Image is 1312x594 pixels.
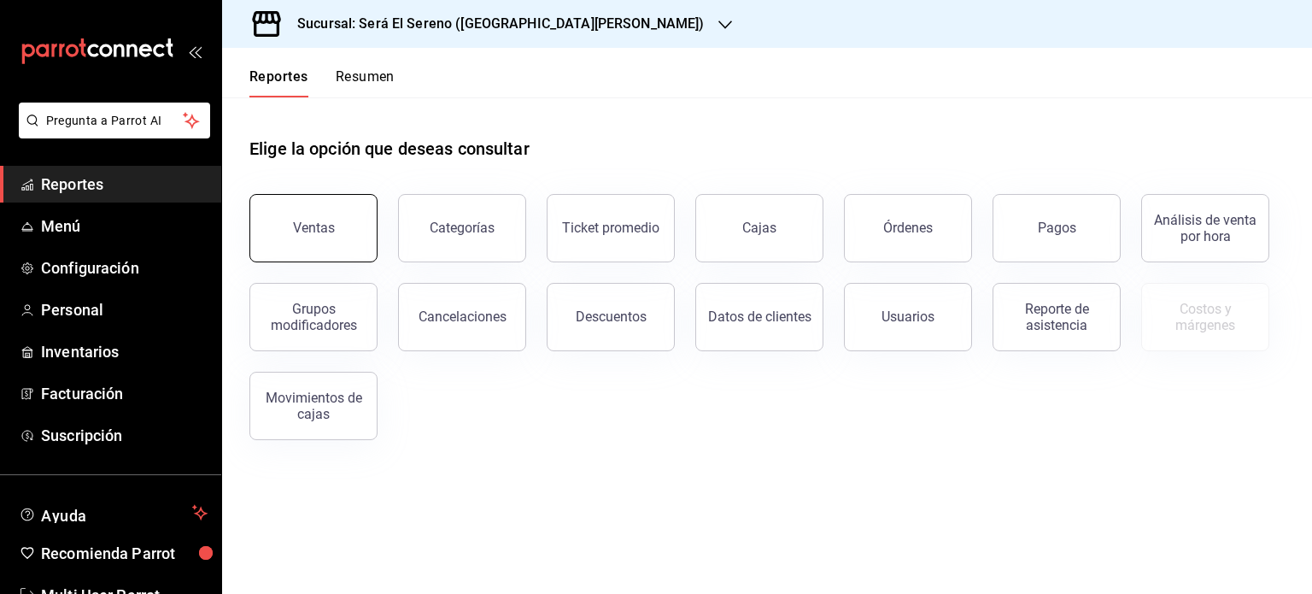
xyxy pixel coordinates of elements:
span: Inventarios [41,340,208,363]
div: Pagos [1038,220,1076,236]
div: Cajas [742,218,777,238]
span: Recomienda Parrot [41,542,208,565]
div: Ticket promedio [562,220,659,236]
a: Pregunta a Parrot AI [12,124,210,142]
span: Configuración [41,256,208,279]
span: Suscripción [41,424,208,447]
button: Contrata inventarios para ver este reporte [1141,283,1269,351]
button: Movimientos de cajas [249,372,378,440]
span: Menú [41,215,208,238]
button: Pagos [993,194,1121,262]
div: Datos de clientes [708,309,811,325]
button: Resumen [336,68,395,97]
h1: Elige la opción que deseas consultar [249,136,530,162]
button: Reportes [249,68,308,97]
button: Reporte de asistencia [993,283,1121,351]
a: Cajas [695,194,823,262]
h3: Sucursal: Será El Sereno ([GEOGRAPHIC_DATA][PERSON_NAME]) [284,14,705,34]
div: Órdenes [883,220,933,236]
div: Cancelaciones [419,309,507,325]
button: Descuentos [547,283,675,351]
div: Categorías [430,220,495,236]
span: Reportes [41,173,208,196]
button: Órdenes [844,194,972,262]
button: Cancelaciones [398,283,526,351]
div: Reporte de asistencia [1004,301,1110,333]
span: Ayuda [41,503,185,523]
button: Datos de clientes [695,283,823,351]
div: Análisis de venta por hora [1152,212,1258,244]
button: Ticket promedio [547,194,675,262]
span: Pregunta a Parrot AI [46,112,184,130]
button: Ventas [249,194,378,262]
button: Grupos modificadores [249,283,378,351]
button: Categorías [398,194,526,262]
button: Análisis de venta por hora [1141,194,1269,262]
div: Movimientos de cajas [261,390,366,422]
span: Facturación [41,382,208,405]
button: Usuarios [844,283,972,351]
div: Usuarios [881,309,934,325]
div: Grupos modificadores [261,301,366,333]
button: open_drawer_menu [188,44,202,58]
button: Pregunta a Parrot AI [19,103,210,138]
div: navigation tabs [249,68,395,97]
div: Ventas [293,220,335,236]
div: Descuentos [576,309,647,325]
div: Costos y márgenes [1152,301,1258,333]
span: Personal [41,298,208,321]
